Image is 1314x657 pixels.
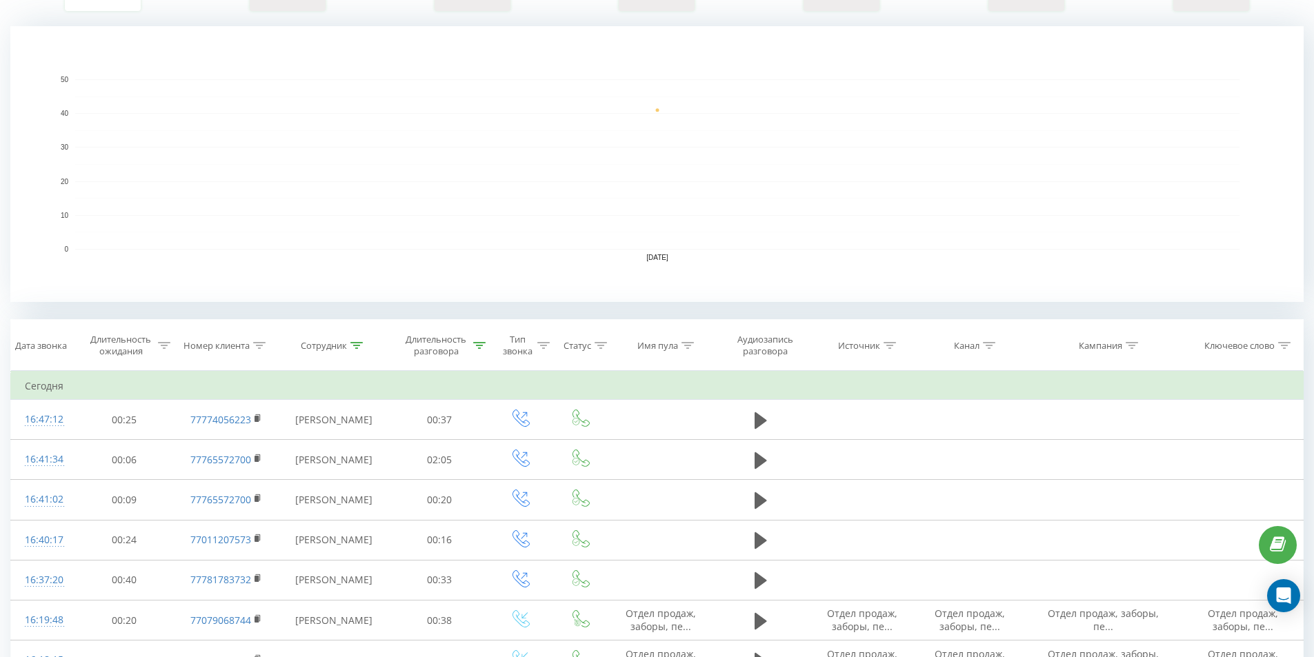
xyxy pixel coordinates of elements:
[61,110,69,117] text: 40
[725,334,805,357] div: Аудиозапись разговора
[1204,340,1275,352] div: Ключевое слово
[74,520,175,560] td: 00:24
[827,607,897,632] span: Отдел продаж, заборы, пе...
[25,486,61,513] div: 16:41:02
[64,245,68,253] text: 0
[838,340,880,352] div: Источник
[301,340,347,352] div: Сотрудник
[935,607,1005,632] span: Отдел продаж, заборы, пе...
[278,520,390,560] td: [PERSON_NAME]
[25,607,61,634] div: 16:19:48
[954,340,979,352] div: Канал
[25,406,61,433] div: 16:47:12
[637,340,678,352] div: Имя пула
[74,440,175,480] td: 00:06
[390,560,490,600] td: 00:33
[1079,340,1122,352] div: Кампания
[390,480,490,520] td: 00:20
[278,400,390,440] td: [PERSON_NAME]
[25,567,61,594] div: 16:37:20
[190,573,251,586] a: 77781783732
[501,334,534,357] div: Тип звонка
[61,144,69,152] text: 30
[564,340,591,352] div: Статус
[190,533,251,546] a: 77011207573
[1048,607,1159,632] span: Отдел продаж, заборы, пе...
[61,212,69,219] text: 10
[190,413,251,426] a: 77774056223
[190,493,251,506] a: 77765572700
[61,76,69,83] text: 50
[87,334,155,357] div: Длительность ожидания
[74,600,175,640] td: 00:20
[25,446,61,473] div: 16:41:34
[10,26,1304,302] svg: A chart.
[74,400,175,440] td: 00:25
[390,400,490,440] td: 00:37
[190,614,251,627] a: 77079068744
[278,560,390,600] td: [PERSON_NAME]
[646,254,668,261] text: [DATE]
[278,600,390,640] td: [PERSON_NAME]
[183,340,250,352] div: Номер клиента
[390,520,490,560] td: 00:16
[11,372,1304,400] td: Сегодня
[390,600,490,640] td: 00:38
[278,440,390,480] td: [PERSON_NAME]
[278,480,390,520] td: [PERSON_NAME]
[1208,607,1278,632] span: Отдел продаж, заборы, пе...
[1267,579,1300,612] div: Open Intercom Messenger
[74,560,175,600] td: 00:40
[190,453,251,466] a: 77765572700
[25,527,61,554] div: 16:40:17
[15,340,67,352] div: Дата звонка
[390,440,490,480] td: 02:05
[61,178,69,185] text: 20
[74,480,175,520] td: 00:09
[402,334,470,357] div: Длительность разговора
[626,607,696,632] span: Отдел продаж, заборы, пе...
